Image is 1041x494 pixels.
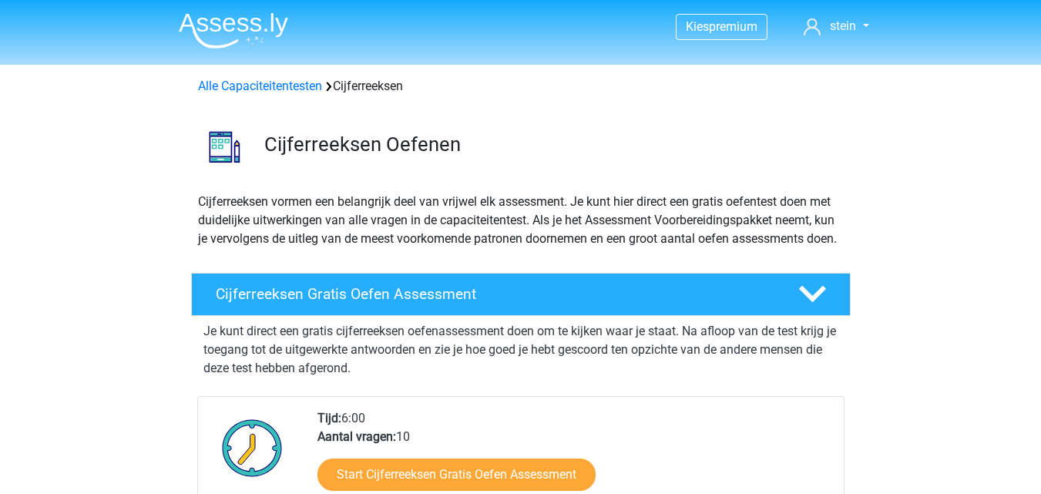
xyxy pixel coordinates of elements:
[192,114,257,180] img: cijferreeksen
[179,12,288,49] img: Assessly
[317,459,596,491] a: Start Cijferreeksen Gratis Oefen Assessment
[264,133,838,156] h3: Cijferreeksen Oefenen
[709,19,757,34] span: premium
[830,18,856,33] span: stein
[798,17,875,35] a: stein
[216,285,774,303] h4: Cijferreeksen Gratis Oefen Assessment
[185,273,857,316] a: Cijferreeksen Gratis Oefen Assessment
[317,411,341,425] b: Tijd:
[203,322,838,378] p: Je kunt direct een gratis cijferreeksen oefenassessment doen om te kijken waar je staat. Na afloo...
[192,77,850,96] div: Cijferreeksen
[198,79,322,93] a: Alle Capaciteitentesten
[198,193,844,248] p: Cijferreeksen vormen een belangrijk deel van vrijwel elk assessment. Je kunt hier direct een grat...
[677,16,767,37] a: Kiespremium
[317,429,396,444] b: Aantal vragen:
[213,409,291,486] img: Klok
[686,19,709,34] span: Kies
